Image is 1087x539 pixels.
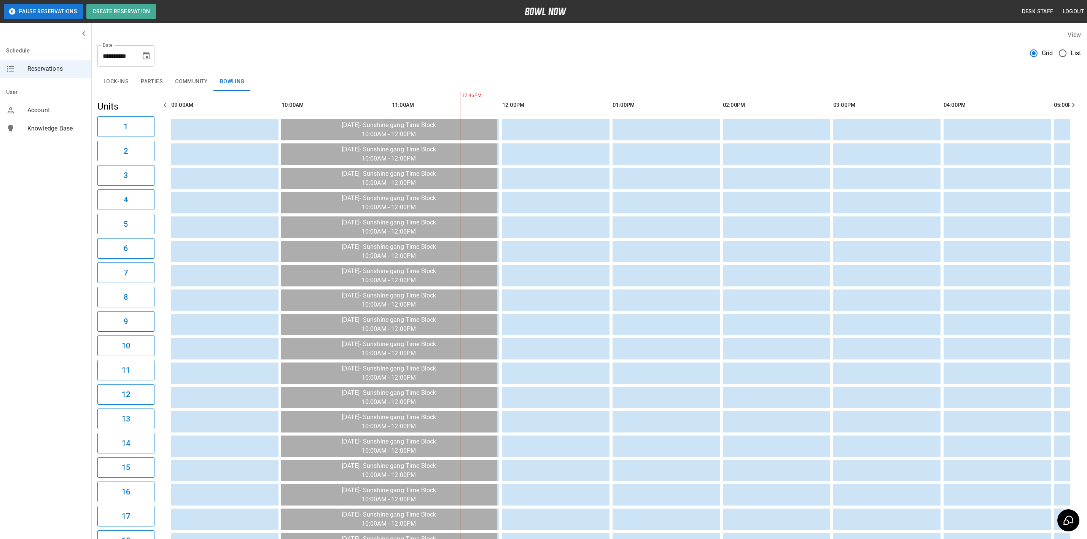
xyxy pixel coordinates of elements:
h6: 15 [122,461,130,474]
button: 14 [97,433,154,453]
h6: 13 [122,413,130,425]
button: Logout [1060,5,1087,19]
th: 10:00AM [282,94,389,116]
button: 1 [97,116,154,137]
h6: 16 [122,486,130,498]
button: 12 [97,384,154,405]
h6: 5 [124,218,128,230]
button: 9 [97,311,154,332]
button: 3 [97,165,154,186]
button: 13 [97,409,154,429]
span: Account [27,106,85,115]
button: Lock-ins [97,73,135,91]
th: 11:00AM [392,94,499,116]
button: 5 [97,214,154,234]
button: Choose date, selected date is Sep 29, 2025 [138,48,154,64]
label: View [1068,31,1081,38]
span: Grid [1042,49,1053,58]
button: 2 [97,141,154,161]
button: Create Reservation [86,4,156,19]
h6: 2 [124,145,128,157]
span: Reservations [27,64,85,73]
button: 11 [97,360,154,380]
h6: 12 [122,388,130,401]
div: inventory tabs [97,73,1081,91]
h6: 7 [124,267,128,279]
h6: 4 [124,194,128,206]
h6: 9 [124,315,128,328]
button: 8 [97,287,154,307]
button: 10 [97,335,154,356]
h6: 14 [122,437,130,449]
span: Knowledge Base [27,124,85,133]
span: List [1071,49,1081,58]
button: Community [169,73,214,91]
h6: 3 [124,169,128,181]
button: 15 [97,457,154,478]
span: 12:46PM [460,92,462,100]
th: 09:00AM [171,94,279,116]
h6: 10 [122,340,130,352]
h6: 6 [124,242,128,254]
h6: 1 [124,121,128,133]
button: 16 [97,482,154,502]
button: Pause Reservations [4,4,83,19]
h5: Units [97,100,154,113]
button: Parties [135,73,169,91]
button: Bowling [214,73,251,91]
button: 6 [97,238,154,259]
h6: 8 [124,291,128,303]
th: 12:00PM [502,94,610,116]
button: Desk Staff [1019,5,1057,19]
button: 4 [97,189,154,210]
img: logo [525,8,567,15]
button: 17 [97,506,154,526]
h6: 17 [122,510,130,522]
h6: 11 [122,364,130,376]
button: 7 [97,262,154,283]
